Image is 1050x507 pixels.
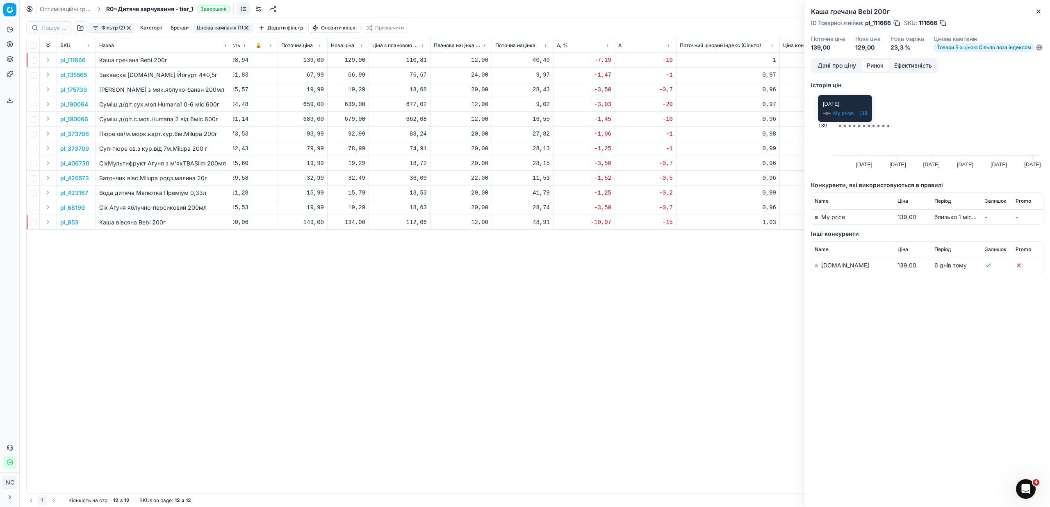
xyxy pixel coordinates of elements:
[434,145,488,153] div: 20,00
[680,145,776,153] div: 0,99
[281,71,324,79] div: 67,99
[495,42,535,49] span: Поточна націнка
[811,181,1043,189] h5: Конкуренти, які використовуються в правилі
[557,218,611,226] div: -10,07
[60,159,89,167] button: pl_406730
[99,159,230,167] p: СікМультифрукт Агуня з м'якTBASlim 200мл
[372,86,427,94] div: 18,68
[60,204,85,212] button: pl_68199
[557,115,611,123] div: -1,45
[495,218,550,226] div: 48,91
[60,174,89,182] p: pl_420573
[985,246,1007,253] span: Залишок
[618,56,673,64] div: -10
[372,204,427,212] div: 18,63
[331,174,365,182] div: 32,49
[897,262,916,269] span: 139,00
[60,100,88,109] p: pl_190064
[934,198,951,204] span: Період
[557,42,568,49] span: Δ, %
[331,145,365,153] div: 78,99
[40,5,92,13] a: Оптимізаційні групи
[68,497,109,504] span: Кількість на стр.
[855,43,881,52] dd: 129,00
[60,71,87,79] button: pl_135565
[372,42,419,49] span: Ціна з плановою націнкою
[680,218,776,226] div: 1,03
[41,24,67,32] input: Пошук по SKU або назві
[618,42,622,49] span: Δ
[680,130,776,138] div: 0,98
[783,204,838,212] div: 19,19
[891,36,924,42] dt: Нова маржа
[372,56,427,64] div: 110,81
[855,36,881,42] dt: Нова ціна
[891,43,924,52] dd: 23,3 %
[137,23,166,33] button: Категорії
[139,497,173,504] span: SKUs on page :
[60,115,88,123] p: pl_190066
[783,130,838,138] div: 91,99
[1016,479,1036,499] iframe: Intercom live chat
[618,100,673,109] div: -20
[557,145,611,153] div: -1,25
[856,161,872,167] text: [DATE]
[4,476,16,489] span: NC
[331,159,365,167] div: 19,29
[557,159,611,167] div: -3,50
[99,42,114,49] span: Назва
[372,130,427,138] div: 88,24
[331,189,365,197] div: 15,79
[106,5,230,13] span: R0~Дитяче харчування - tier_1Завершені
[43,188,53,197] button: Expand
[331,42,354,49] span: Нова ціна
[331,71,365,79] div: 66,99
[680,56,776,64] div: 1
[957,161,973,167] text: [DATE]
[89,23,135,33] button: Фільтр (2)
[434,100,488,109] div: 12,00
[99,130,230,138] p: Пюре ов/м.морк.карт.кур.6м.Milupa 200г
[60,42,71,49] span: SKU
[281,86,324,94] div: 19,99
[815,198,829,204] span: Name
[308,23,361,33] button: Оновити кільк.
[99,204,230,212] p: Сік Агуня яблучно-персиковий 200мл
[60,86,87,94] button: pl_175739
[26,496,36,505] button: Go to previous page
[99,145,230,153] p: Суп-пюре ов.з кур.від 7м.Milupa 200 г
[783,115,838,123] div: 659
[255,42,262,49] span: 🔒
[60,145,89,153] button: pl_373709
[897,198,908,204] span: Ціна
[934,262,967,269] span: 6 днів тому
[811,81,1043,89] h5: Історія цін
[372,189,427,197] div: 13,53
[815,246,829,253] span: Name
[43,41,53,50] button: Expand all
[811,36,845,42] dt: Поточна ціна
[1012,209,1043,224] td: -
[372,145,427,153] div: 74,91
[495,71,550,79] div: 9,97
[219,174,248,182] div: 29,58
[68,497,130,504] div: :
[99,218,230,226] p: Каша вівсяна Bebi 200г
[49,496,59,505] button: Go to next page
[618,115,673,123] div: -10
[783,145,838,153] div: 78,99
[818,122,827,129] text: 139
[434,86,488,94] div: 20,00
[934,246,951,253] span: Період
[1016,198,1031,204] span: Promo
[3,476,16,489] button: NC
[219,130,248,138] div: 73,53
[281,56,324,64] div: 139,00
[331,115,365,123] div: 679,00
[99,174,230,182] p: Батончик вівс.Milupa родз.малина 20г
[985,198,1007,204] span: Залишок
[99,100,230,109] p: Суміш д/діт.сух.мол.Humana1 0-6 міс.600г
[281,130,324,138] div: 93,99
